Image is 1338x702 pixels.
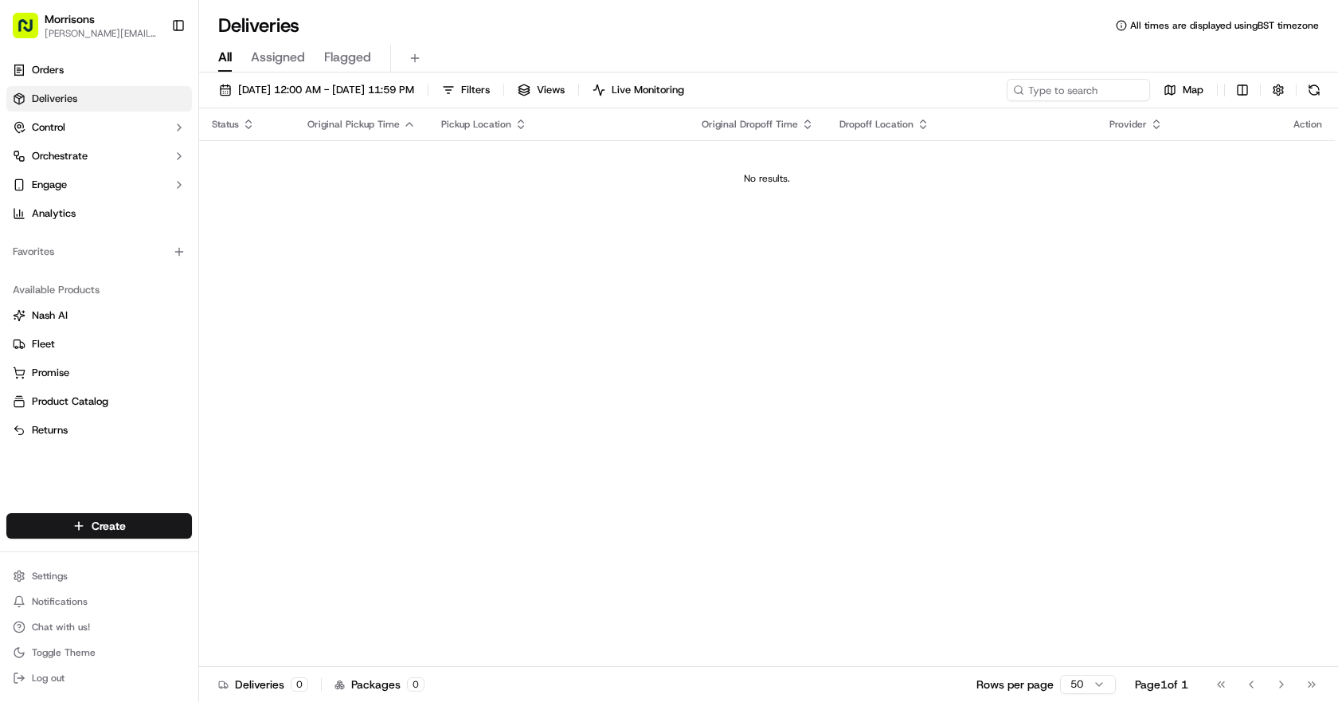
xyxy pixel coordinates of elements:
span: Toggle Theme [32,646,96,659]
a: Nash AI [13,308,186,323]
span: Create [92,518,126,534]
input: Type to search [1007,79,1150,101]
span: [DATE] 12:00 AM - [DATE] 11:59 PM [238,83,414,97]
span: Flagged [324,48,371,67]
button: Live Monitoring [585,79,691,101]
span: Notifications [32,595,88,608]
button: Filters [435,79,497,101]
button: [PERSON_NAME][EMAIL_ADDRESS][PERSON_NAME][DOMAIN_NAME] [45,27,158,40]
div: 0 [407,677,424,692]
span: Returns [32,423,68,437]
button: Create [6,513,192,539]
button: Engage [6,172,192,198]
div: Favorites [6,239,192,265]
button: Orchestrate [6,143,192,169]
button: [DATE] 12:00 AM - [DATE] 11:59 PM [212,79,421,101]
span: Dropoff Location [839,118,914,131]
span: Views [537,83,565,97]
span: Deliveries [32,92,77,106]
a: Product Catalog [13,394,186,409]
button: Chat with us! [6,616,192,638]
a: Returns [13,423,186,437]
a: Promise [13,366,186,380]
span: Original Pickup Time [307,118,400,131]
div: Action [1293,118,1322,131]
button: Nash AI [6,303,192,328]
button: Settings [6,565,192,587]
span: Live Monitoring [612,83,684,97]
a: Fleet [13,337,186,351]
button: Control [6,115,192,140]
div: Deliveries [218,677,308,692]
span: Analytics [32,206,76,221]
span: Orchestrate [32,149,88,163]
span: Assigned [251,48,305,67]
span: Pickup Location [441,118,511,131]
button: Promise [6,360,192,386]
a: Analytics [6,201,192,226]
div: Packages [334,677,424,692]
h1: Deliveries [218,13,299,38]
a: Deliveries [6,86,192,112]
div: Page 1 of 1 [1135,677,1188,692]
span: All times are displayed using BST timezone [1130,19,1319,32]
span: Settings [32,570,68,582]
button: Fleet [6,331,192,357]
button: Log out [6,667,192,689]
button: Product Catalog [6,389,192,414]
span: Chat with us! [32,621,90,633]
span: Product Catalog [32,394,108,409]
button: Refresh [1303,79,1325,101]
span: Original Dropoff Time [702,118,798,131]
button: Map [1156,79,1211,101]
span: All [218,48,232,67]
div: No results. [205,172,1328,185]
span: Status [212,118,239,131]
span: Map [1183,83,1203,97]
span: Nash AI [32,308,68,323]
span: Promise [32,366,69,380]
span: Log out [32,672,65,684]
div: 0 [291,677,308,692]
a: Orders [6,57,192,83]
span: Orders [32,63,64,77]
span: Fleet [32,337,55,351]
button: Notifications [6,590,192,613]
button: Toggle Theme [6,641,192,664]
span: Engage [32,178,67,192]
span: Filters [461,83,490,97]
p: Rows per page [976,677,1054,692]
span: Control [32,120,65,135]
button: Morrisons[PERSON_NAME][EMAIL_ADDRESS][PERSON_NAME][DOMAIN_NAME] [6,6,165,45]
div: Available Products [6,277,192,303]
button: Views [511,79,572,101]
span: Provider [1109,118,1147,131]
button: Morrisons [45,11,95,27]
button: Returns [6,418,192,443]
